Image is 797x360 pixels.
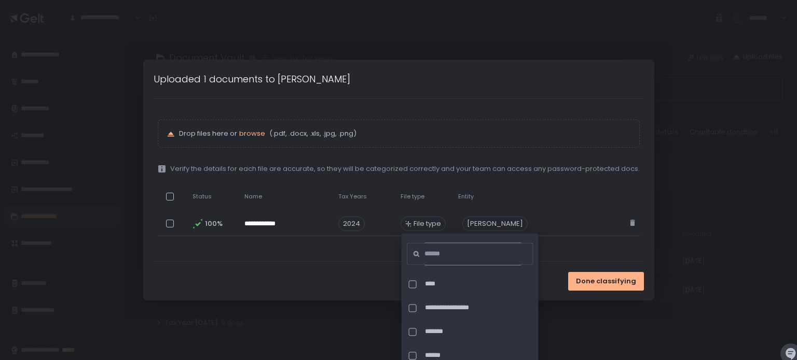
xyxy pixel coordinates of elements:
span: Entity [458,193,474,200]
span: 100% [205,219,222,228]
span: Tax Years [338,193,367,200]
span: File type [401,193,424,200]
button: Done classifying [568,272,644,291]
div: [PERSON_NAME] [462,217,528,231]
h1: Uploaded 1 documents to [PERSON_NAME] [154,72,350,86]
span: Status [193,193,212,200]
span: File type [414,219,441,228]
span: 2024 [338,217,365,231]
span: (.pdf, .docx, .xls, .jpg, .png) [267,129,356,138]
button: browse [239,129,265,138]
span: Name [244,193,262,200]
p: Drop files here or [179,129,631,138]
span: Verify the details for each file are accurate, so they will be categorized correctly and your tea... [170,164,640,174]
span: Done classifying [576,277,636,286]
